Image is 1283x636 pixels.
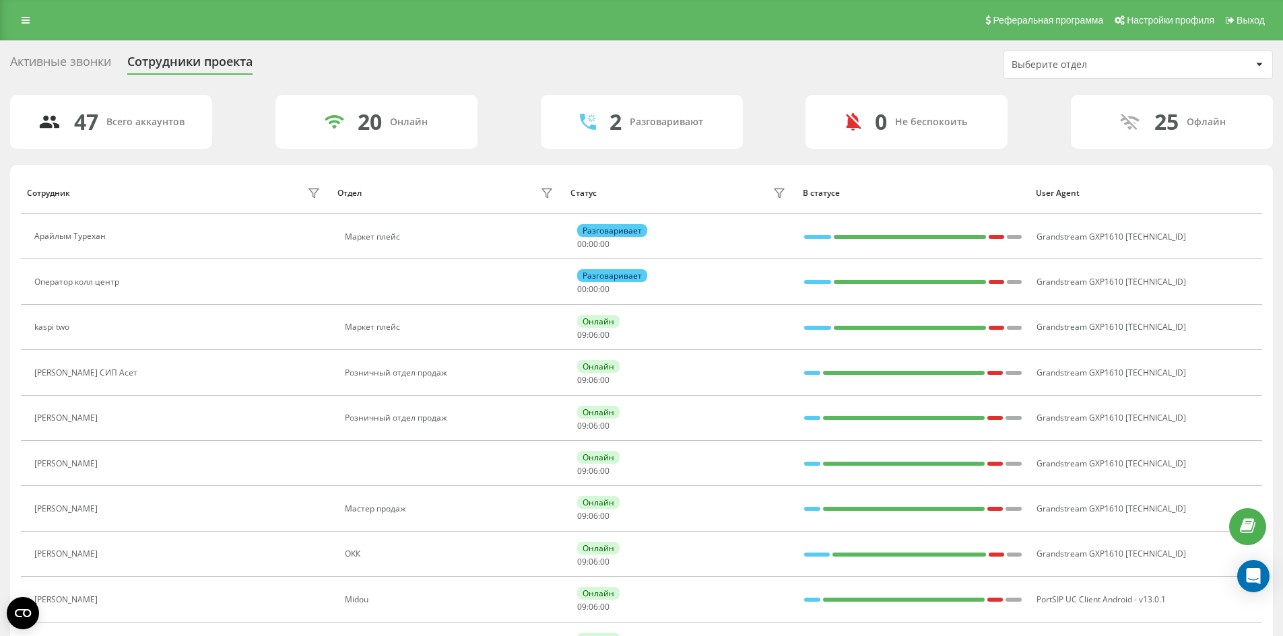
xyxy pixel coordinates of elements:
span: 00 [589,238,598,250]
div: Мастер продаж [345,504,557,514]
div: : : [577,466,610,476]
span: Grandstream GXP1610 [TECHNICAL_ID] [1037,367,1186,378]
div: Open Intercom Messenger [1237,560,1270,592]
div: Midou [345,595,557,604]
span: 06 [589,420,598,431]
div: 25 [1154,109,1179,135]
div: Розничный отдел продаж [345,413,557,423]
div: [PERSON_NAME] СИП Асет [34,368,141,378]
div: Выберите отдел [1012,59,1173,71]
div: ОКК [345,549,557,559]
button: Open CMP widget [7,597,39,629]
span: 00 [577,238,587,250]
div: User Agent [1036,188,1256,198]
div: Онлайн [577,360,620,373]
span: 06 [589,374,598,386]
div: : : [577,285,610,294]
span: 00 [600,465,610,476]
div: : : [577,602,610,612]
div: Всего аккаунтов [106,116,185,128]
div: Разговаривает [577,224,647,237]
span: 00 [600,556,610,567]
div: Онлайн [577,451,620,464]
div: : : [577,511,610,521]
div: Онлайн [577,542,620,555]
div: Онлайн [577,406,620,419]
div: Разговаривают [630,116,703,128]
span: 00 [600,283,610,295]
div: Оператор колл центр [34,277,123,287]
div: Сотрудники проекта [127,55,253,75]
span: 09 [577,601,587,612]
span: Grandstream GXP1610 [TECHNICAL_ID] [1037,231,1186,242]
div: : : [577,557,610,567]
span: 06 [589,601,598,612]
span: 06 [589,556,598,567]
div: : : [577,240,610,249]
div: В статусе [803,188,1023,198]
span: 00 [600,420,610,431]
div: Офлайн [1187,116,1226,128]
span: 06 [589,465,598,476]
span: 00 [600,329,610,341]
span: 09 [577,420,587,431]
span: 00 [589,283,598,295]
div: [PERSON_NAME] [34,459,101,468]
span: 00 [577,283,587,295]
div: Онлайн [577,496,620,509]
div: Розничный отдел продаж [345,368,557,378]
span: 09 [577,329,587,341]
span: 09 [577,556,587,567]
span: Grandstream GXP1610 [TECHNICAL_ID] [1037,321,1186,332]
div: [PERSON_NAME] [34,595,101,604]
div: 47 [74,109,98,135]
div: : : [577,421,610,431]
div: Онлайн [577,587,620,600]
div: Арайлым Турехан [34,232,109,241]
span: PortSIP UC Client Android - v13.0.1 [1037,594,1166,605]
div: : : [577,376,610,385]
div: Статус [570,188,597,198]
span: Grandstream GXP1610 [TECHNICAL_ID] [1037,276,1186,287]
span: Grandstream GXP1610 [TECHNICAL_ID] [1037,458,1186,469]
span: 00 [600,510,610,522]
div: [PERSON_NAME] [34,549,101,559]
span: 09 [577,465,587,476]
div: 0 [875,109,887,135]
span: Grandstream GXP1610 [TECHNICAL_ID] [1037,503,1186,514]
div: Не беспокоить [895,116,967,128]
div: : : [577,330,610,340]
div: [PERSON_NAME] [34,413,101,423]
div: kaspi two [34,322,73,332]
span: 00 [600,374,610,386]
span: Настройки профиля [1127,15,1214,26]
div: Маркет плейс [345,322,557,332]
div: [PERSON_NAME] [34,504,101,514]
span: 09 [577,510,587,522]
div: Онлайн [577,315,620,328]
span: Grandstream GXP1610 [TECHNICAL_ID] [1037,412,1186,423]
span: Выход [1237,15,1265,26]
div: Отдел [337,188,362,198]
div: Активные звонки [10,55,111,75]
div: Разговаривает [577,269,647,282]
span: 06 [589,329,598,341]
span: Grandstream GXP1610 [TECHNICAL_ID] [1037,548,1186,559]
span: Реферальная программа [993,15,1103,26]
div: Маркет плейс [345,232,557,242]
span: 00 [600,238,610,250]
span: 06 [589,510,598,522]
div: Онлайн [390,116,428,128]
div: Сотрудник [27,188,70,198]
div: 20 [358,109,382,135]
div: 2 [610,109,622,135]
span: 00 [600,601,610,612]
span: 09 [577,374,587,386]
